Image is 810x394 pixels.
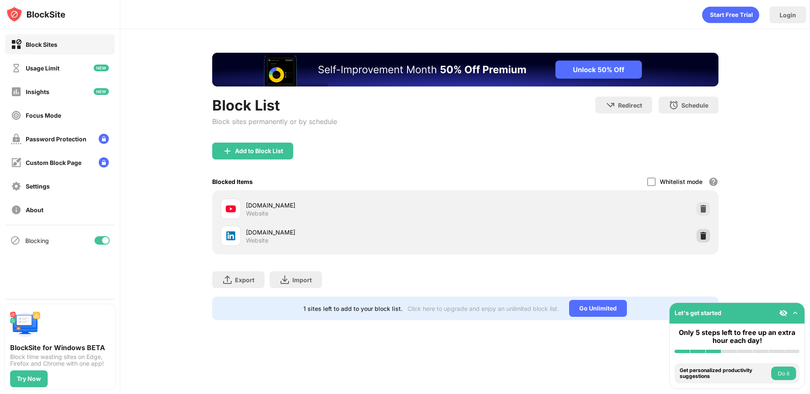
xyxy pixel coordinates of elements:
img: about-off.svg [11,205,22,215]
button: Do it [771,367,796,380]
img: favicons [226,204,236,214]
img: new-icon.svg [94,65,109,71]
img: insights-off.svg [11,86,22,97]
div: Block time wasting sites on Edge, Firefox and Chrome with one app! [10,354,110,367]
div: Blocking [25,237,49,244]
div: Only 5 steps left to free up an extra hour each day! [675,329,799,345]
img: block-on.svg [11,39,22,50]
img: blocking-icon.svg [10,235,20,246]
div: BlockSite for Windows BETA [10,343,110,352]
div: Export [235,276,254,283]
div: Settings [26,183,50,190]
iframe: Banner [212,53,718,86]
div: About [26,206,43,213]
div: Whitelist mode [660,178,702,185]
div: Insights [26,88,49,95]
div: Usage Limit [26,65,59,72]
div: [DOMAIN_NAME] [246,228,465,237]
img: focus-off.svg [11,110,22,121]
div: Password Protection [26,135,86,143]
div: Login [780,11,796,19]
img: logo-blocksite.svg [6,6,65,23]
div: Try Now [17,375,41,382]
div: Blocked Items [212,178,253,185]
img: omni-setup-toggle.svg [791,309,799,317]
div: Block Sites [26,41,57,48]
div: Get personalized productivity suggestions [680,367,769,380]
div: Focus Mode [26,112,61,119]
img: time-usage-off.svg [11,63,22,73]
img: eye-not-visible.svg [779,309,788,317]
img: push-desktop.svg [10,310,40,340]
div: Go Unlimited [569,300,627,317]
img: settings-off.svg [11,181,22,192]
div: Let's get started [675,309,721,316]
div: Block sites permanently or by schedule [212,117,337,126]
div: Redirect [618,102,642,109]
div: Schedule [681,102,708,109]
div: 1 sites left to add to your block list. [303,305,402,312]
div: [DOMAIN_NAME] [246,201,465,210]
img: new-icon.svg [94,88,109,95]
div: Website [246,237,268,244]
div: Website [246,210,268,217]
img: lock-menu.svg [99,134,109,144]
img: password-protection-off.svg [11,134,22,144]
img: lock-menu.svg [99,157,109,167]
img: favicons [226,231,236,241]
div: Custom Block Page [26,159,81,166]
div: Import [292,276,312,283]
div: Block List [212,97,337,114]
div: animation [702,6,759,23]
div: Click here to upgrade and enjoy an unlimited block list. [408,305,559,312]
div: Add to Block List [235,148,283,154]
img: customize-block-page-off.svg [11,157,22,168]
